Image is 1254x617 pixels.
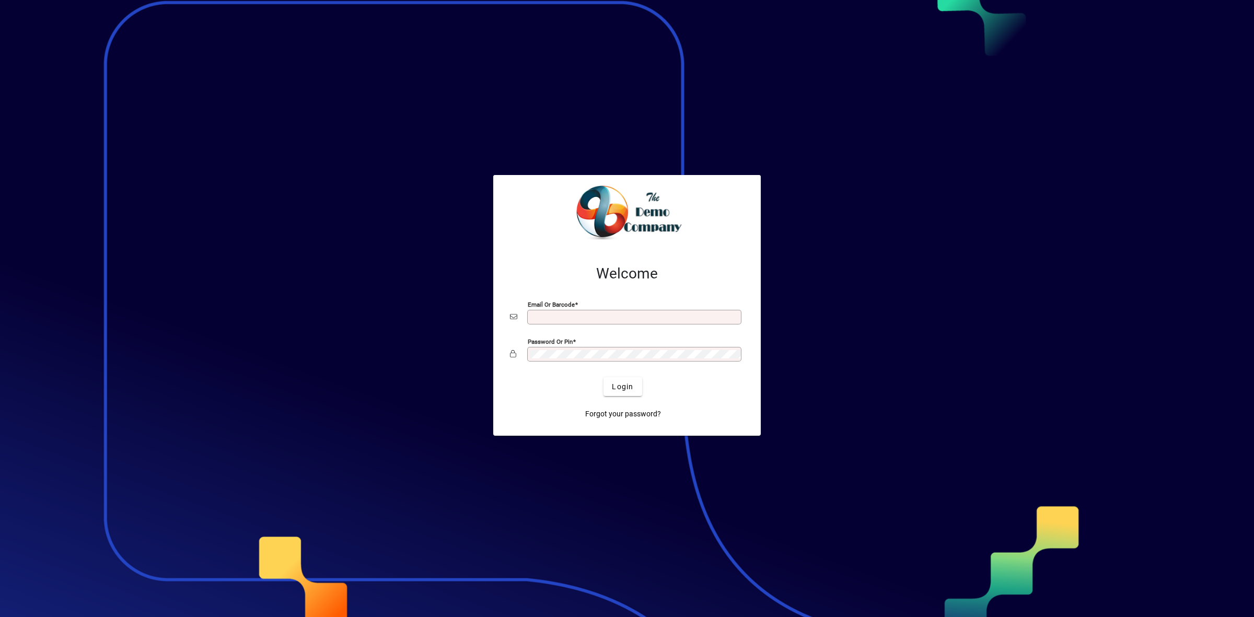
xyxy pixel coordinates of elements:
[528,338,573,345] mat-label: Password or Pin
[581,404,665,423] a: Forgot your password?
[585,409,661,420] span: Forgot your password?
[603,377,642,396] button: Login
[510,265,744,283] h2: Welcome
[612,381,633,392] span: Login
[528,301,575,308] mat-label: Email or Barcode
